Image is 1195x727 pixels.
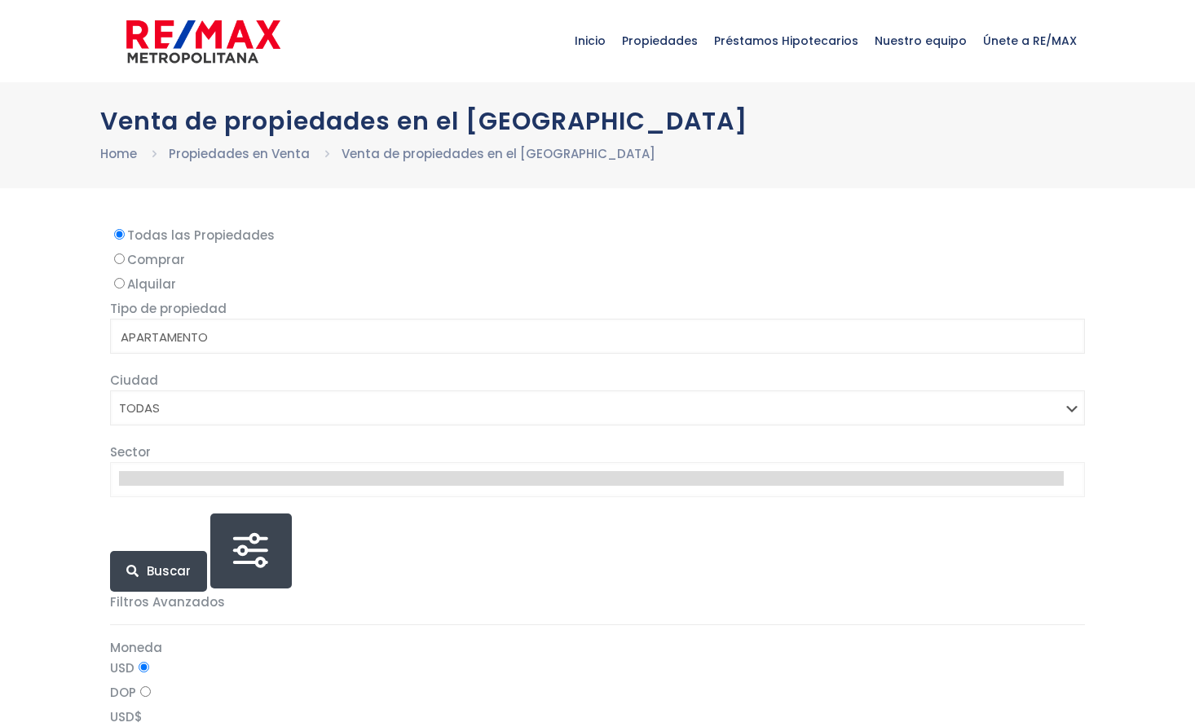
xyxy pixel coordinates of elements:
[866,16,975,65] span: Nuestro equipo
[110,300,227,317] span: Tipo de propiedad
[100,107,1095,135] h1: Venta de propiedades en el [GEOGRAPHIC_DATA]
[119,347,1064,367] option: CASA
[114,253,125,264] input: Comprar
[169,145,310,162] a: Propiedades en Venta
[126,17,280,66] img: remax-metropolitana-logo
[975,16,1085,65] span: Únete a RE/MAX
[110,443,151,460] span: Sector
[110,658,1085,678] label: USD
[119,328,1064,347] option: APARTAMENTO
[110,249,1085,270] label: Comprar
[139,662,149,672] input: USD
[110,551,207,592] button: Buscar
[110,592,1085,612] p: Filtros Avanzados
[706,16,866,65] span: Préstamos Hipotecarios
[110,372,158,389] span: Ciudad
[614,16,706,65] span: Propiedades
[114,278,125,289] input: Alquilar
[110,274,1085,294] label: Alquilar
[114,229,125,240] input: Todas las Propiedades
[140,686,151,697] input: DOP
[100,145,137,162] a: Home
[110,225,1085,245] label: Todas las Propiedades
[110,639,162,656] span: Moneda
[110,708,134,725] span: USD
[110,682,1085,703] label: DOP
[342,145,655,162] a: Venta de propiedades en el [GEOGRAPHIC_DATA]
[567,16,614,65] span: Inicio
